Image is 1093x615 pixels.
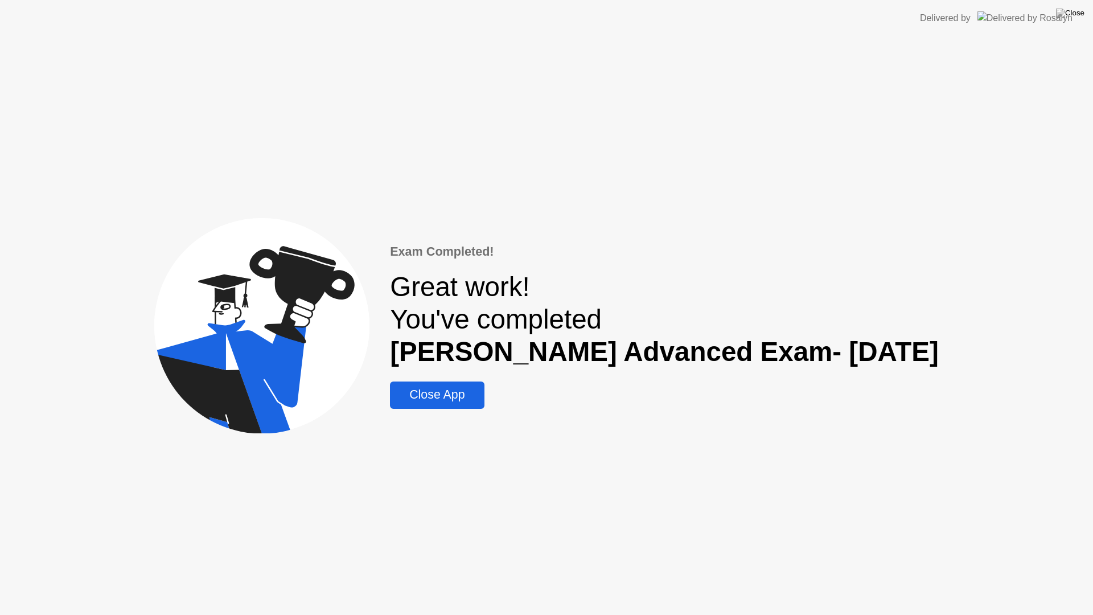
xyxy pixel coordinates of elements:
div: Great work! You've completed [390,270,939,368]
div: Delivered by [920,11,971,25]
button: Close App [390,382,484,409]
img: Delivered by Rosalyn [977,11,1073,24]
div: Close App [393,388,480,402]
b: [PERSON_NAME] Advanced Exam- [DATE] [390,337,939,367]
img: Close [1056,9,1084,18]
div: Exam Completed! [390,243,939,261]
